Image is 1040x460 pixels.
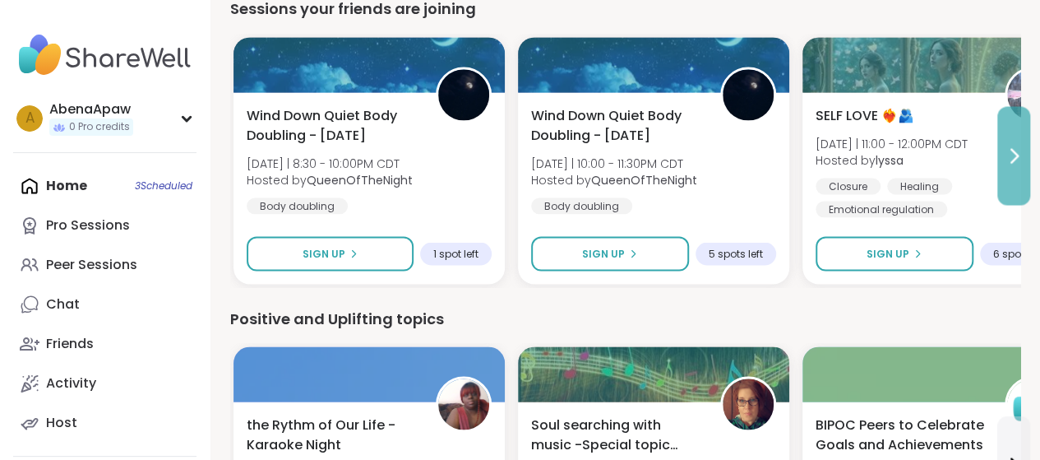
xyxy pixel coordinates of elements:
[816,178,881,194] div: Closure
[816,105,914,125] span: SELF LOVE ❤️‍🔥🫂
[582,246,625,261] span: Sign Up
[46,295,80,314] div: Chat
[13,403,196,443] a: Host
[13,245,196,285] a: Peer Sessions
[723,69,774,120] img: QueenOfTheNight
[13,285,196,324] a: Chat
[49,100,133,118] div: AbenaApaw
[876,151,904,168] b: lyssa
[433,247,478,260] span: 1 spot left
[816,201,947,217] div: Emotional regulation
[13,324,196,364] a: Friends
[46,414,77,432] div: Host
[13,26,196,84] img: ShareWell Nav Logo
[46,335,94,353] div: Friends
[247,197,348,214] div: Body doubling
[531,415,702,454] span: Soul searching with music -Special topic edition!
[46,216,130,235] div: Pro Sessions
[46,374,96,393] div: Activity
[25,108,35,129] span: A
[816,135,968,151] span: [DATE] | 11:00 - 12:00PM CDT
[867,246,909,261] span: Sign Up
[307,171,413,188] b: QueenOfTheNight
[438,69,489,120] img: QueenOfTheNight
[591,171,697,188] b: QueenOfTheNight
[13,364,196,403] a: Activity
[46,256,137,274] div: Peer Sessions
[69,120,130,134] span: 0 Pro credits
[709,247,763,260] span: 5 spots left
[247,236,414,271] button: Sign Up
[816,236,973,271] button: Sign Up
[816,415,987,454] span: BIPOC Peers to Celebrate Goals and Achievements
[438,379,489,430] img: mwanabe3
[303,246,345,261] span: Sign Up
[247,155,413,171] span: [DATE] | 8:30 - 10:00PM CDT
[816,151,968,168] span: Hosted by
[13,206,196,245] a: Pro Sessions
[531,197,632,214] div: Body doubling
[230,307,1020,330] div: Positive and Uplifting topics
[247,105,418,145] span: Wind Down Quiet Body Doubling - [DATE]
[247,171,413,188] span: Hosted by
[531,155,697,171] span: [DATE] | 10:00 - 11:30PM CDT
[887,178,952,194] div: Healing
[531,171,697,188] span: Hosted by
[531,236,689,271] button: Sign Up
[531,105,702,145] span: Wind Down Quiet Body Doubling - [DATE]
[723,379,774,430] img: HeatherCM24
[247,415,418,454] span: the Rythm of Our Life - Karaoke Night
